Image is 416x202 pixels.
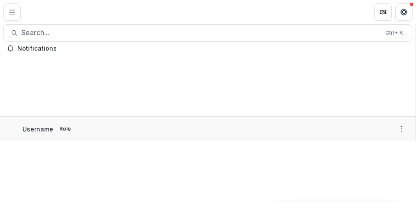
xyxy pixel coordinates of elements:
p: Role [57,125,74,133]
button: Get Help [395,3,413,21]
p: Username [23,125,53,134]
button: Partners [374,3,392,21]
button: More [397,124,407,134]
button: Search... [3,24,412,42]
span: Notifications [17,45,409,52]
span: Search... [21,29,380,37]
div: Ctrl + K [384,28,405,38]
button: Toggle Menu [3,3,21,21]
button: Notifications [3,42,412,55]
